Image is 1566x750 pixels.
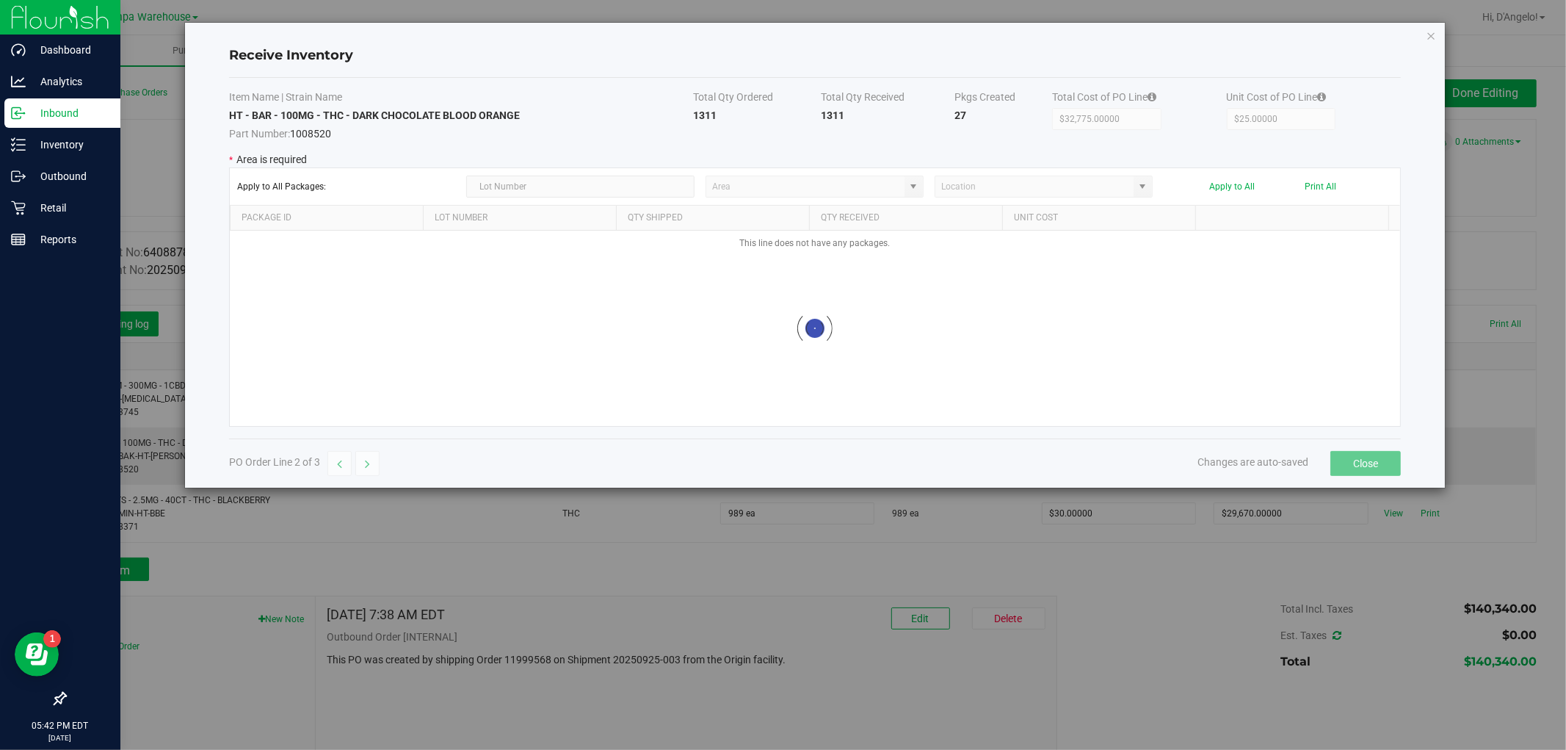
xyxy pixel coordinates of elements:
inline-svg: Retail [11,201,26,215]
iframe: Resource center unread badge [43,630,61,648]
th: Pkgs Created [954,90,1052,108]
strong: 1311 [693,109,717,121]
th: Item Name | Strain Name [229,90,693,108]
th: Package Id [230,206,423,231]
button: Apply to All [1209,181,1255,192]
p: Inbound [26,104,114,122]
th: Lot Number [423,206,616,231]
button: Close modal [1427,26,1437,44]
span: PO Order Line 2 of 3 [229,456,320,468]
iframe: Resource center [15,632,59,677]
button: Print All [1305,181,1336,192]
th: Total Qty Received [821,90,954,108]
th: Unit Cost of PO Line [1227,90,1402,108]
inline-svg: Inventory [11,137,26,152]
p: Outbound [26,167,114,185]
th: Unit Cost [1002,206,1195,231]
strong: 27 [954,109,966,121]
th: Total Qty Ordered [693,90,821,108]
span: Apply to All Packages: [237,181,455,192]
p: Retail [26,199,114,217]
span: Area is required [236,154,307,165]
p: Analytics [26,73,114,90]
th: Qty Received [809,206,1002,231]
inline-svg: Outbound [11,169,26,184]
strong: 1311 [821,109,844,121]
inline-svg: Inbound [11,106,26,120]
button: Close [1330,451,1401,476]
span: Part Number: [229,128,290,140]
p: [DATE] [7,732,114,743]
i: Specifying a total cost will update all package costs. [1318,92,1327,102]
strong: HT - BAR - 100MG - THC - DARK CHOCOLATE BLOOD ORANGE [229,109,520,121]
p: Reports [26,231,114,248]
i: Specifying a total cost will update all package costs. [1148,92,1156,102]
input: Lot Number [466,176,695,198]
inline-svg: Reports [11,232,26,247]
p: Inventory [26,136,114,154]
span: 1008520 [229,123,693,141]
inline-svg: Analytics [11,74,26,89]
p: Dashboard [26,41,114,59]
p: 05:42 PM EDT [7,719,114,732]
h4: Receive Inventory [229,46,1401,65]
th: Total Cost of PO Line [1052,90,1227,108]
inline-svg: Dashboard [11,43,26,57]
span: Changes are auto-saved [1197,456,1308,468]
th: Qty Shipped [616,206,809,231]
